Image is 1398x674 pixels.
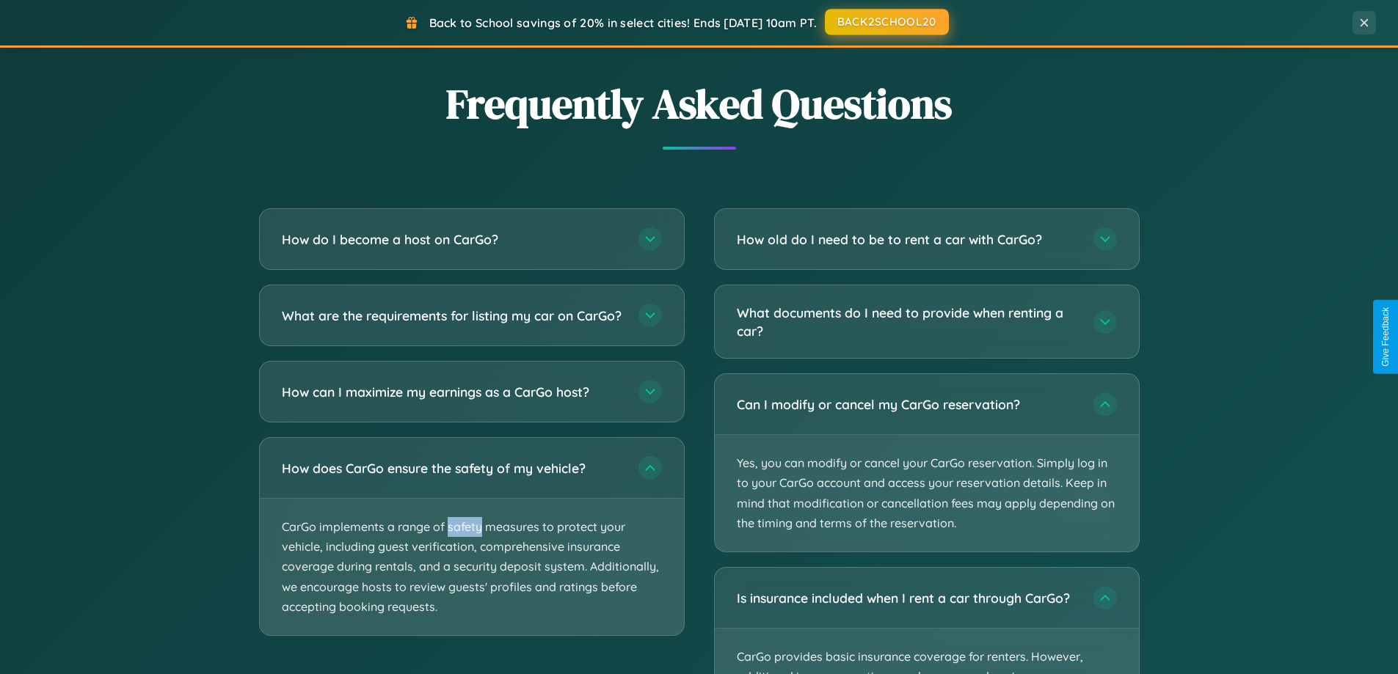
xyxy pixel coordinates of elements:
[259,76,1140,132] h2: Frequently Asked Questions
[282,383,624,401] h3: How can I maximize my earnings as a CarGo host?
[825,9,949,35] button: BACK2SCHOOL20
[429,15,817,30] span: Back to School savings of 20% in select cities! Ends [DATE] 10am PT.
[282,230,624,249] h3: How do I become a host on CarGo?
[737,230,1079,249] h3: How old do I need to be to rent a car with CarGo?
[1380,307,1391,367] div: Give Feedback
[715,435,1139,552] p: Yes, you can modify or cancel your CarGo reservation. Simply log in to your CarGo account and acc...
[737,589,1079,607] h3: Is insurance included when I rent a car through CarGo?
[282,459,624,477] h3: How does CarGo ensure the safety of my vehicle?
[737,304,1079,340] h3: What documents do I need to provide when renting a car?
[282,307,624,325] h3: What are the requirements for listing my car on CarGo?
[737,395,1079,414] h3: Can I modify or cancel my CarGo reservation?
[260,499,684,635] p: CarGo implements a range of safety measures to protect your vehicle, including guest verification...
